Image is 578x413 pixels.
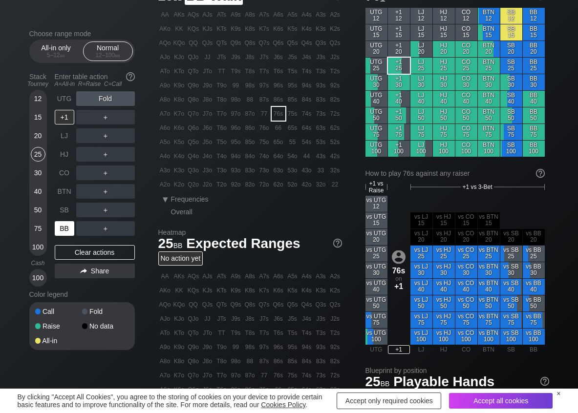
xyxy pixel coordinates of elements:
div: Q2s [328,36,342,50]
div: UTG 50 [365,107,387,124]
div: JTo [201,64,214,78]
div: J5s [286,50,300,64]
div: KQs [187,22,200,36]
div: T6o [215,121,229,135]
div: T7s [257,64,271,78]
span: +1 vs 3-Bet [462,184,492,190]
div: KTs [215,22,229,36]
div: BTN 40 [478,91,500,107]
div: 75 [31,221,45,236]
div: 42s [328,149,342,163]
div: Normal [86,42,130,61]
div: 75s [286,107,300,121]
div: A5s [286,8,300,21]
div: 52s [328,135,342,149]
div: K4o [172,149,186,163]
div: K2s [328,22,342,36]
div: 73s [314,107,328,121]
div: Q9s [229,36,243,50]
div: Q8s [243,36,257,50]
div: UTG 75 [365,124,387,140]
div: 77 [257,107,271,121]
div: A4s [300,8,314,21]
div: 100 [31,240,45,254]
div: J8s [243,50,257,64]
div: A6o [158,121,172,135]
div: J7o [201,107,214,121]
div: 82s [328,93,342,106]
div: A3s [314,8,328,21]
div: LJ 12 [410,8,432,24]
div: 96s [272,79,285,92]
div: K5s [286,22,300,36]
div: K4s [300,22,314,36]
div: 76o [257,121,271,135]
div: J7s [257,50,271,64]
div: 75o [257,135,271,149]
div: A2o [158,178,172,191]
div: BB 40 [523,91,545,107]
div: 12 – 100 [87,52,128,59]
div: Call [35,308,82,315]
div: K9o [172,79,186,92]
div: A5o [158,135,172,149]
div: ＋ [76,184,135,199]
div: CO 40 [455,91,477,107]
div: 92s [328,79,342,92]
div: 98o [229,93,243,106]
div: 92o [229,178,243,191]
div: A9s [229,8,243,21]
div: 97s [257,79,271,92]
div: LJ 15 [410,24,432,41]
div: LJ 40 [410,91,432,107]
div: LJ 100 [410,141,432,157]
div: K6o [172,121,186,135]
div: KTo [172,64,186,78]
div: T9s [229,64,243,78]
div: LJ 50 [410,107,432,124]
div: UTG 15 [365,24,387,41]
div: HJ 30 [433,74,455,90]
div: KQo [172,36,186,50]
div: 43s [314,149,328,163]
div: QJo [187,50,200,64]
div: 95s [286,79,300,92]
div: UTG [55,91,74,106]
div: SB 30 [500,74,522,90]
div: K5o [172,135,186,149]
div: AA [158,8,172,21]
div: Q2o [187,178,200,191]
span: bb [115,52,120,59]
div: BTN 15 [478,24,500,41]
div: BB 20 [523,41,545,57]
div: 25 [31,147,45,162]
div: HJ 40 [433,91,455,107]
div: × [557,390,560,397]
div: ▾ [159,193,172,205]
div: BTN 50 [478,107,500,124]
div: 40 [31,184,45,199]
div: A8s [243,8,257,21]
div: T9o [215,79,229,92]
div: CO 15 [455,24,477,41]
div: A4o [158,149,172,163]
div: T7o [215,107,229,121]
div: JTs [215,50,229,64]
div: HJ 15 [433,24,455,41]
div: Q7s [257,36,271,50]
div: QTs [215,36,229,50]
div: QJs [201,36,214,50]
div: T3s [314,64,328,78]
div: BB 12 [523,8,545,24]
div: T8o [215,93,229,106]
div: 95o [229,135,243,149]
div: HJ [55,147,74,162]
div: ＋ [76,128,135,143]
div: SB 40 [500,91,522,107]
div: 65o [272,135,285,149]
span: +1 vs Raise [366,180,387,194]
div: +1 40 [388,91,410,107]
div: 62o [272,178,285,191]
img: share.864f2f62.svg [80,268,87,274]
div: 83s [314,93,328,106]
